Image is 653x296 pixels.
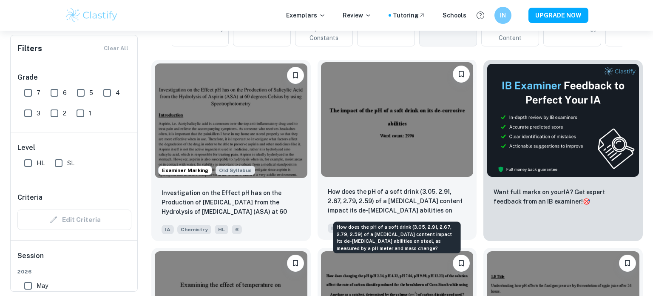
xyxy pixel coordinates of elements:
[328,187,467,216] p: How does the pH of a soft drink (3.05, 2.91, 2.67, 2.79, 2.59) of a phosphoric acid content impac...
[67,158,74,168] span: SL
[286,11,326,20] p: Exemplars
[151,60,311,241] a: Examiner MarkingStarting from the May 2025 session, the Chemistry IA requirements have changed. I...
[162,225,174,234] span: IA
[89,88,93,98] span: 5
[328,224,340,233] span: IA
[583,198,590,205] span: 🎯
[155,63,307,178] img: Chemistry IA example thumbnail: Investigation on the Effect pH has on th
[215,225,228,234] span: HL
[232,225,242,234] span: 6
[498,11,508,20] h6: IN
[89,109,91,118] span: 1
[494,187,633,206] p: Want full marks on your IA ? Get expert feedback from an IB examiner!
[393,11,426,20] a: Tutoring
[494,7,511,24] button: IN
[216,166,255,175] span: Old Syllabus
[116,88,120,98] span: 4
[487,63,639,177] img: Thumbnail
[17,193,43,203] h6: Criteria
[17,72,131,83] h6: Grade
[343,11,372,20] p: Review
[17,268,131,276] span: 2026
[17,210,131,230] div: Criteria filters are unavailable when searching by topic
[159,167,212,174] span: Examiner Marking
[299,24,349,43] span: Equilibrium Constants
[162,188,301,217] p: Investigation on the Effect pH has on the Production of Salicylic Acid from the Hydrolysis of Asp...
[65,7,119,24] img: Clastify logo
[17,251,131,268] h6: Session
[619,255,636,272] button: Bookmark
[177,225,211,234] span: Chemistry
[37,109,40,118] span: 3
[37,88,40,98] span: 7
[216,166,255,175] div: Starting from the May 2025 session, the Chemistry IA requirements have changed. It's OK to refer ...
[318,60,477,241] a: BookmarkHow does the pH of a soft drink (3.05, 2.91, 2.67, 2.79, 2.59) of a phosphoric acid conte...
[453,66,470,83] button: Bookmark
[483,60,643,241] a: ThumbnailWant full marks on yourIA? Get expert feedback from an IB examiner!
[333,222,461,253] div: How does the pH of a soft drink (3.05, 2.91, 2.67, 2.79, 2.59) of a [MEDICAL_DATA] content impact...
[321,62,474,177] img: Chemistry IA example thumbnail: How does the pH of a soft drink (3.05, 2
[473,8,488,23] button: Help and Feedback
[287,67,304,84] button: Bookmark
[37,158,45,168] span: HL
[453,255,470,272] button: Bookmark
[443,11,466,20] a: Schools
[63,88,67,98] span: 6
[17,143,131,153] h6: Level
[63,109,66,118] span: 2
[17,43,42,55] h6: Filters
[528,8,588,23] button: UPGRADE NOW
[37,281,48,290] span: May
[287,255,304,272] button: Bookmark
[485,24,535,43] span: Antioxidant Content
